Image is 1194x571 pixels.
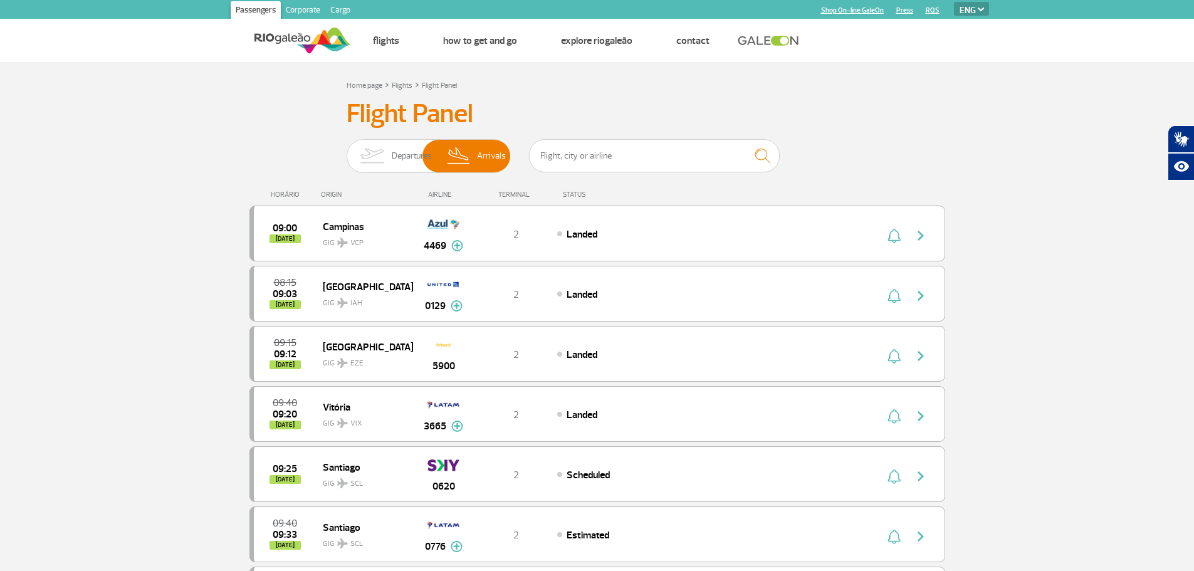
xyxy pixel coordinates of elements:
[323,278,403,295] span: [GEOGRAPHIC_DATA]
[888,348,901,364] img: sino-painel-voo.svg
[1168,125,1194,181] div: Plugin de acessibilidade da Hand Talk.
[270,475,301,484] span: [DATE]
[422,81,457,90] a: Flight Panel
[888,469,901,484] img: sino-painel-voo.svg
[323,399,403,415] span: Vitória
[432,359,455,374] span: 5900
[323,291,403,309] span: GIG
[888,409,901,424] img: sino-painel-voo.svg
[323,471,403,490] span: GIG
[323,459,403,475] span: Santiago
[443,34,517,47] a: How to get and go
[513,228,519,241] span: 2
[926,6,940,14] a: RQS
[274,278,296,287] span: 2025-08-27 08:15:00
[323,519,403,535] span: Santiago
[513,409,519,421] span: 2
[350,418,362,429] span: VIX
[425,539,446,554] span: 0776
[529,139,780,172] input: Flight, city or airline
[337,478,348,488] img: destiny_airplane.svg
[321,191,412,199] div: ORIGIN
[1168,125,1194,153] button: Abrir tradutor de língua de sinais.
[323,351,403,369] span: GIG
[913,409,928,424] img: seta-direita-painel-voo.svg
[477,140,506,172] span: Arrivals
[567,409,597,421] span: Landed
[896,6,913,14] a: Press
[273,410,297,419] span: 2025-08-27 09:20:00
[415,77,419,92] a: >
[513,469,519,481] span: 2
[323,338,403,355] span: [GEOGRAPHIC_DATA]
[273,464,297,473] span: 2025-08-27 09:25:00
[451,300,463,312] img: mais-info-painel-voo.svg
[347,81,382,90] a: Home page
[270,421,301,429] span: [DATE]
[913,288,928,303] img: seta-direita-painel-voo.svg
[323,231,403,249] span: GIG
[888,529,901,544] img: sino-painel-voo.svg
[392,81,412,90] a: Flights
[323,532,403,550] span: GIG
[432,479,455,494] span: 0620
[412,191,475,199] div: AIRLINE
[274,338,296,347] span: 2025-08-27 09:15:00
[567,469,610,481] span: Scheduled
[561,34,632,47] a: Explore RIOgaleão
[567,348,597,361] span: Landed
[337,238,348,248] img: destiny_airplane.svg
[451,421,463,432] img: mais-info-painel-voo.svg
[231,1,281,21] a: Passengers
[323,218,403,234] span: Campinas
[373,34,399,47] a: Flights
[513,288,519,301] span: 2
[337,538,348,548] img: destiny_airplane.svg
[274,350,296,359] span: 2025-08-27 09:12:00
[273,530,297,539] span: 2025-08-27 09:33:00
[350,238,364,249] span: VCP
[441,140,478,172] img: slider-desembarque
[273,519,297,528] span: 2025-08-27 09:40:00
[273,224,297,233] span: 2025-08-27 09:00:00
[888,288,901,303] img: sino-painel-voo.svg
[676,34,710,47] a: Contact
[424,419,446,434] span: 3665
[451,541,463,552] img: mais-info-painel-voo.svg
[451,240,463,251] img: mais-info-painel-voo.svg
[913,469,928,484] img: seta-direita-painel-voo.svg
[337,298,348,308] img: destiny_airplane.svg
[913,529,928,544] img: seta-direita-painel-voo.svg
[337,418,348,428] img: destiny_airplane.svg
[888,228,901,243] img: sino-painel-voo.svg
[350,478,363,490] span: SCL
[425,298,446,313] span: 0129
[253,191,322,199] div: HORÁRIO
[557,191,659,199] div: STATUS
[424,238,446,253] span: 4469
[323,411,403,429] span: GIG
[513,529,519,542] span: 2
[821,6,884,14] a: Shop On-line GaleOn
[513,348,519,361] span: 2
[350,538,363,550] span: SCL
[273,399,297,407] span: 2025-08-27 09:40:00
[567,228,597,241] span: Landed
[392,140,432,172] span: Departures
[352,140,392,172] img: slider-embarque
[385,77,389,92] a: >
[567,288,597,301] span: Landed
[273,290,297,298] span: 2025-08-27 09:03:07
[270,541,301,550] span: [DATE]
[325,1,355,21] a: Cargo
[1168,153,1194,181] button: Abrir recursos assistivos.
[475,191,557,199] div: TERMINAL
[350,358,364,369] span: EZE
[281,1,325,21] a: Corporate
[270,360,301,369] span: [DATE]
[567,529,609,542] span: Estimated
[347,98,848,130] h3: Flight Panel
[337,358,348,368] img: destiny_airplane.svg
[913,348,928,364] img: seta-direita-painel-voo.svg
[270,300,301,309] span: [DATE]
